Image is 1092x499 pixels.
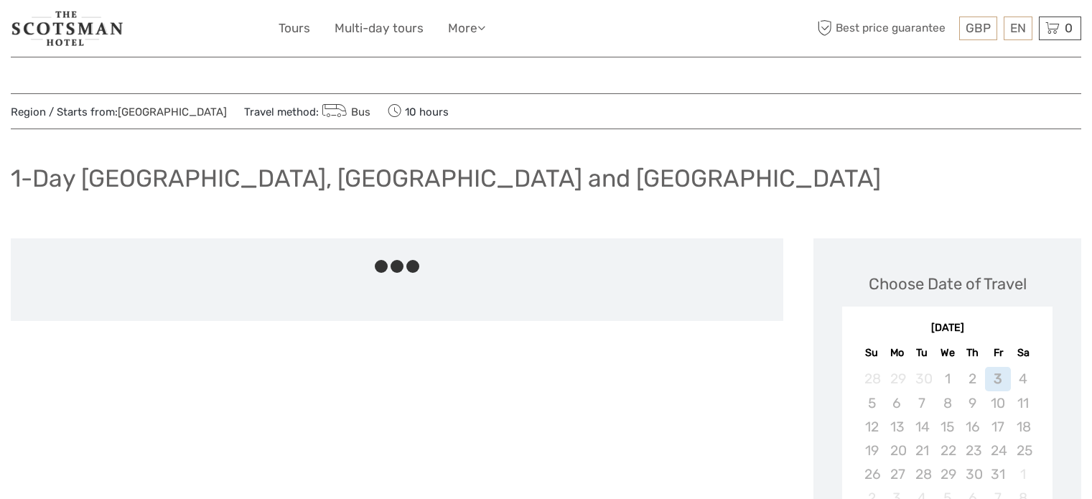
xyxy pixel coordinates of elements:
[910,367,935,391] div: Not available Tuesday, September 30th, 2025
[985,415,1010,439] div: Not available Friday, October 17th, 2025
[1011,439,1036,462] div: Not available Saturday, October 25th, 2025
[279,18,310,39] a: Tours
[885,367,910,391] div: Not available Monday, September 29th, 2025
[935,391,960,415] div: Not available Wednesday, October 8th, 2025
[960,367,985,391] div: Not available Thursday, October 2nd, 2025
[910,343,935,363] div: Tu
[960,462,985,486] div: Not available Thursday, October 30th, 2025
[813,17,956,40] span: Best price guarantee
[1063,21,1075,35] span: 0
[910,415,935,439] div: Not available Tuesday, October 14th, 2025
[1011,343,1036,363] div: Sa
[11,105,227,120] span: Region / Starts from:
[985,391,1010,415] div: Not available Friday, October 10th, 2025
[1011,462,1036,486] div: Not available Saturday, November 1st, 2025
[885,462,910,486] div: Not available Monday, October 27th, 2025
[388,101,449,121] span: 10 hours
[935,367,960,391] div: Not available Wednesday, October 1st, 2025
[842,321,1053,336] div: [DATE]
[960,415,985,439] div: Not available Thursday, October 16th, 2025
[960,439,985,462] div: Not available Thursday, October 23rd, 2025
[910,439,935,462] div: Not available Tuesday, October 21st, 2025
[859,343,884,363] div: Su
[859,439,884,462] div: Not available Sunday, October 19th, 2025
[859,415,884,439] div: Not available Sunday, October 12th, 2025
[1011,391,1036,415] div: Not available Saturday, October 11th, 2025
[935,439,960,462] div: Not available Wednesday, October 22nd, 2025
[910,462,935,486] div: Not available Tuesday, October 28th, 2025
[935,415,960,439] div: Not available Wednesday, October 15th, 2025
[966,21,991,35] span: GBP
[118,106,227,118] a: [GEOGRAPHIC_DATA]
[985,462,1010,486] div: Not available Friday, October 31st, 2025
[885,439,910,462] div: Not available Monday, October 20th, 2025
[935,343,960,363] div: We
[885,391,910,415] div: Not available Monday, October 6th, 2025
[985,439,1010,462] div: Not available Friday, October 24th, 2025
[859,391,884,415] div: Not available Sunday, October 5th, 2025
[11,164,881,193] h1: 1-Day [GEOGRAPHIC_DATA], [GEOGRAPHIC_DATA] and [GEOGRAPHIC_DATA]
[960,343,985,363] div: Th
[11,11,124,46] img: 681-f48ba2bd-dfbf-4b64-890c-b5e5c75d9d66_logo_small.jpg
[448,18,485,39] a: More
[335,18,424,39] a: Multi-day tours
[985,367,1010,391] div: Not available Friday, October 3rd, 2025
[244,101,370,121] span: Travel method:
[985,343,1010,363] div: Fr
[1004,17,1032,40] div: EN
[859,462,884,486] div: Not available Sunday, October 26th, 2025
[885,415,910,439] div: Not available Monday, October 13th, 2025
[859,367,884,391] div: Not available Sunday, September 28th, 2025
[1011,415,1036,439] div: Not available Saturday, October 18th, 2025
[319,106,370,118] a: Bus
[935,462,960,486] div: Not available Wednesday, October 29th, 2025
[869,273,1027,295] div: Choose Date of Travel
[960,391,985,415] div: Not available Thursday, October 9th, 2025
[910,391,935,415] div: Not available Tuesday, October 7th, 2025
[885,343,910,363] div: Mo
[1011,367,1036,391] div: Not available Saturday, October 4th, 2025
